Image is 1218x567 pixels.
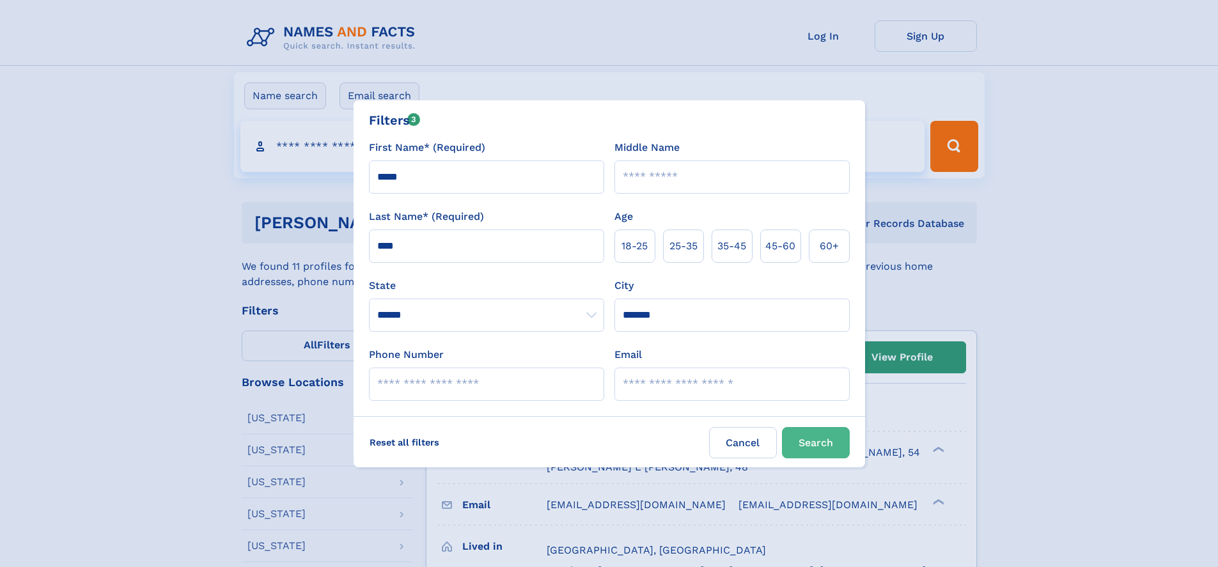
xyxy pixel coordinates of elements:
[765,238,795,254] span: 45‑60
[361,427,448,458] label: Reset all filters
[614,140,680,155] label: Middle Name
[369,111,421,130] div: Filters
[369,209,484,224] label: Last Name* (Required)
[614,347,642,362] label: Email
[369,347,444,362] label: Phone Number
[621,238,648,254] span: 18‑25
[669,238,698,254] span: 25‑35
[369,278,604,293] label: State
[709,427,777,458] label: Cancel
[369,140,485,155] label: First Name* (Required)
[614,209,633,224] label: Age
[614,278,634,293] label: City
[782,427,850,458] button: Search
[717,238,746,254] span: 35‑45
[820,238,839,254] span: 60+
